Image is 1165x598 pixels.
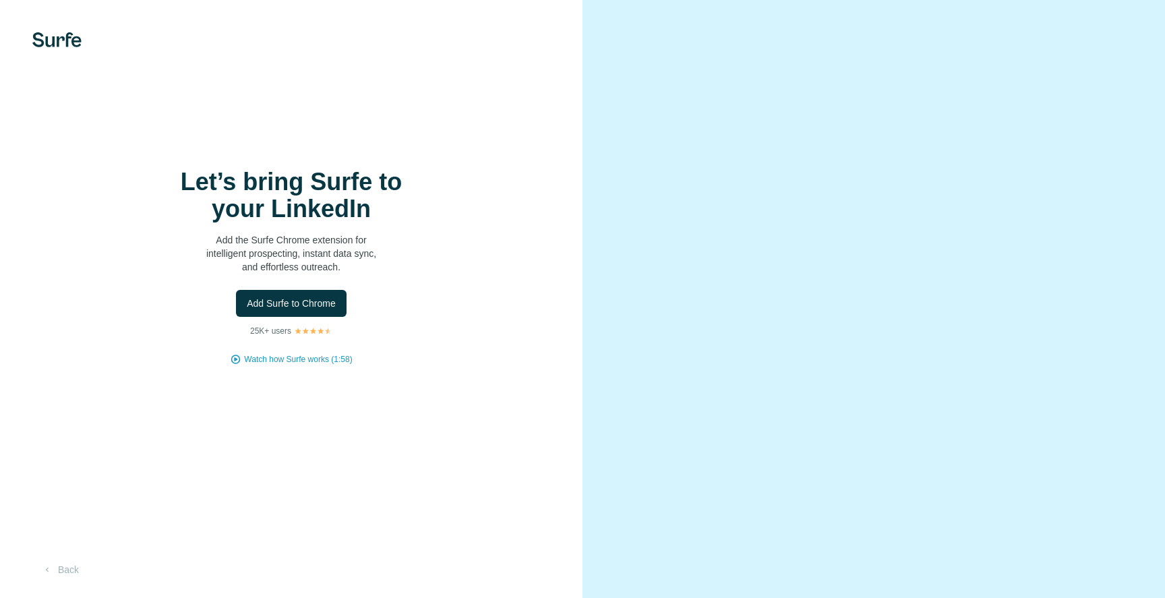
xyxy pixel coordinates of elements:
h1: Let’s bring Surfe to your LinkedIn [156,169,426,222]
button: Watch how Surfe works (1:58) [244,353,352,365]
p: 25K+ users [250,325,291,337]
img: Surfe's logo [32,32,82,47]
button: Add Surfe to Chrome [236,290,347,317]
p: Add the Surfe Chrome extension for intelligent prospecting, instant data sync, and effortless out... [156,233,426,274]
button: Back [32,558,88,582]
span: Add Surfe to Chrome [247,297,336,310]
img: Rating Stars [294,327,332,335]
